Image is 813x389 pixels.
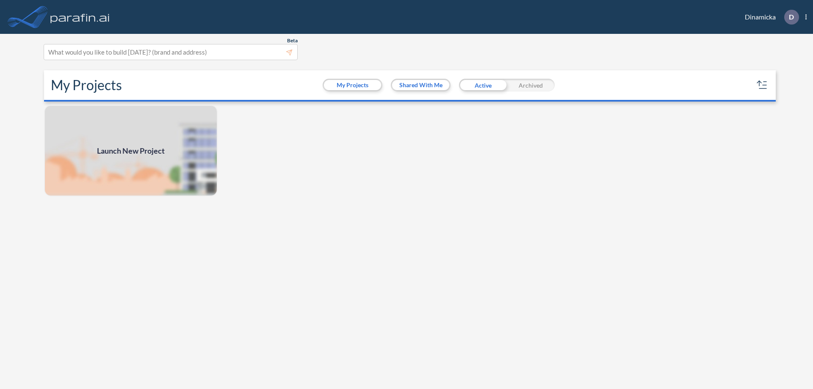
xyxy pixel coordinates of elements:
[324,80,381,90] button: My Projects
[507,79,555,91] div: Archived
[97,145,165,157] span: Launch New Project
[44,105,218,196] a: Launch New Project
[392,80,449,90] button: Shared With Me
[459,79,507,91] div: Active
[49,8,111,25] img: logo
[51,77,122,93] h2: My Projects
[789,13,794,21] p: D
[44,105,218,196] img: add
[755,78,769,92] button: sort
[732,10,807,25] div: Dinamicka
[287,37,298,44] span: Beta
